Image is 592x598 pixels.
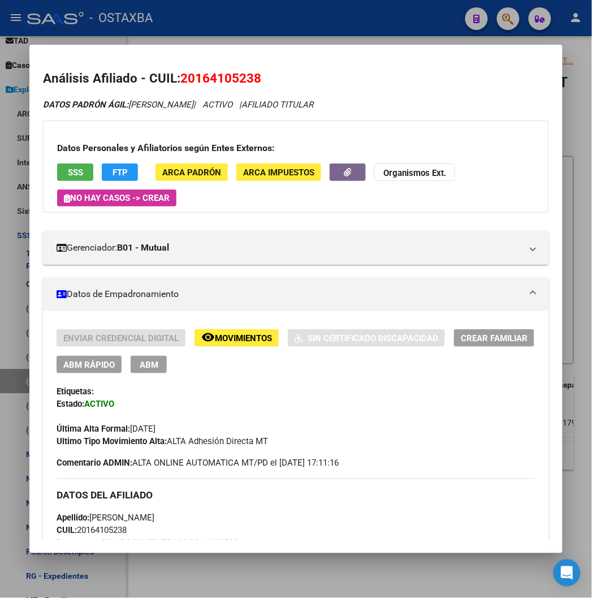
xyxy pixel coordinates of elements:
button: ABM Rápido [57,356,122,373]
button: Movimientos [195,329,279,347]
span: DU - DOCUMENTO UNICO 16410523 [57,538,238,548]
button: No hay casos -> Crear [57,190,176,206]
span: Crear Familiar [461,333,528,343]
button: ARCA Padrón [155,164,228,181]
strong: ACTIVO [84,399,114,410]
button: SSS [57,164,93,181]
span: FTP [113,167,128,178]
mat-expansion-panel-header: Datos de Empadronamiento [43,277,548,311]
span: ABM Rápido [63,360,115,370]
button: ARCA Impuestos [236,164,321,181]
span: ARCA Padrón [162,167,221,178]
strong: Documento: [57,538,102,548]
span: SSS [68,167,83,178]
strong: Etiquetas: [57,387,94,397]
mat-panel-title: Gerenciador: [57,241,521,255]
span: [DATE] [57,424,155,434]
span: 20164105238 [180,71,261,85]
strong: Organismos Ext. [383,168,446,178]
strong: Comentario ADMIN: [57,458,132,468]
strong: Ultimo Tipo Movimiento Alta: [57,437,167,447]
mat-panel-title: Datos de Empadronamiento [57,287,521,301]
span: Enviar Credencial Digital [63,333,179,343]
h3: Datos Personales y Afiliatorios según Entes Externos: [57,141,534,155]
i: | ACTIVO | [43,100,313,110]
span: 20164105238 [57,526,127,536]
button: Sin Certificado Discapacidad [288,329,445,347]
strong: Estado: [57,399,84,410]
mat-expansion-panel-header: Gerenciador:B01 - Mutual [43,231,548,265]
button: ABM [131,356,167,373]
button: FTP [102,164,138,181]
strong: Apellido: [57,513,89,523]
span: [PERSON_NAME] [43,100,193,110]
button: Crear Familiar [454,329,534,347]
strong: B01 - Mutual [117,241,169,255]
h3: DATOS DEL AFILIADO [57,489,535,502]
strong: CUIL: [57,526,77,536]
button: Organismos Ext. [374,164,455,181]
span: AFILIADO TITULAR [241,100,313,110]
span: ALTA ONLINE AUTOMATICA MT/PD el [DATE] 17:11:16 [57,457,339,470]
mat-icon: remove_red_eye [201,330,215,344]
span: Sin Certificado Discapacidad [308,333,438,343]
span: ALTA Adhesión Directa MT [57,437,268,447]
h2: Análisis Afiliado - CUIL: [43,69,548,88]
button: Enviar Credencial Digital [57,329,185,347]
strong: DATOS PADRÓN ÁGIL: [43,100,128,110]
span: No hay casos -> Crear [64,193,170,203]
span: ABM [140,360,158,370]
strong: Última Alta Formal: [57,424,130,434]
span: Movimientos [215,333,272,343]
span: ARCA Impuestos [243,167,314,178]
div: Open Intercom Messenger [554,560,581,587]
span: [PERSON_NAME] [57,513,154,523]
